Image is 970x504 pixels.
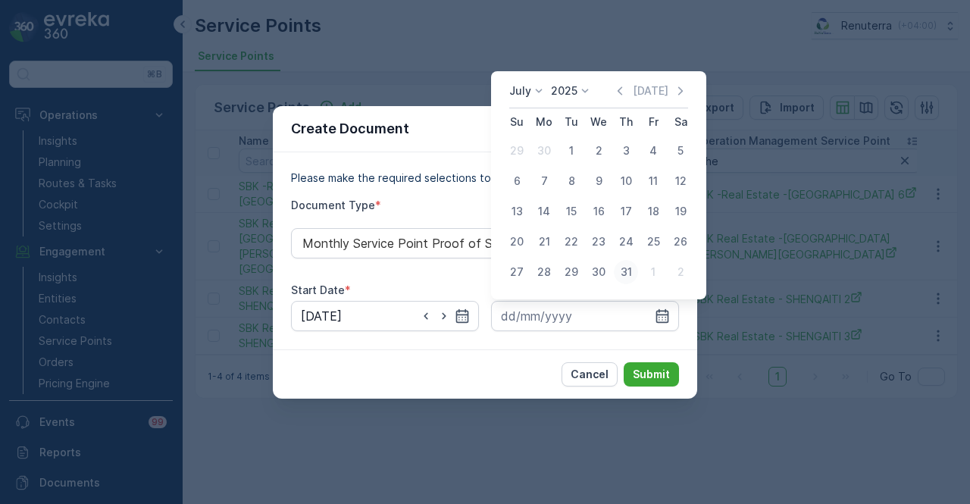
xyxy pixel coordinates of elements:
[291,283,345,296] label: Start Date
[559,169,584,193] div: 8
[559,230,584,254] div: 22
[668,199,693,224] div: 19
[505,230,529,254] div: 20
[614,169,638,193] div: 10
[291,301,479,331] input: dd/mm/yyyy
[530,108,558,136] th: Monday
[291,199,375,211] label: Document Type
[505,260,529,284] div: 27
[532,139,556,163] div: 30
[587,230,611,254] div: 23
[505,199,529,224] div: 13
[585,108,612,136] th: Wednesday
[291,118,409,139] p: Create Document
[667,108,694,136] th: Saturday
[559,199,584,224] div: 15
[640,108,667,136] th: Friday
[633,83,668,99] p: [DATE]
[532,230,556,254] div: 21
[641,260,665,284] div: 1
[503,108,530,136] th: Sunday
[587,260,611,284] div: 30
[587,199,611,224] div: 16
[614,199,638,224] div: 17
[562,362,618,387] button: Cancel
[291,171,679,186] p: Please make the required selections to create your document.
[587,139,611,163] div: 2
[641,230,665,254] div: 25
[509,83,531,99] p: July
[641,139,665,163] div: 4
[571,367,609,382] p: Cancel
[612,108,640,136] th: Thursday
[505,169,529,193] div: 6
[614,230,638,254] div: 24
[559,260,584,284] div: 29
[532,260,556,284] div: 28
[559,139,584,163] div: 1
[641,199,665,224] div: 18
[641,169,665,193] div: 11
[551,83,577,99] p: 2025
[614,260,638,284] div: 31
[668,230,693,254] div: 26
[532,199,556,224] div: 14
[668,139,693,163] div: 5
[558,108,585,136] th: Tuesday
[505,139,529,163] div: 29
[624,362,679,387] button: Submit
[668,260,693,284] div: 2
[614,139,638,163] div: 3
[668,169,693,193] div: 12
[633,367,670,382] p: Submit
[587,169,611,193] div: 9
[491,301,679,331] input: dd/mm/yyyy
[532,169,556,193] div: 7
